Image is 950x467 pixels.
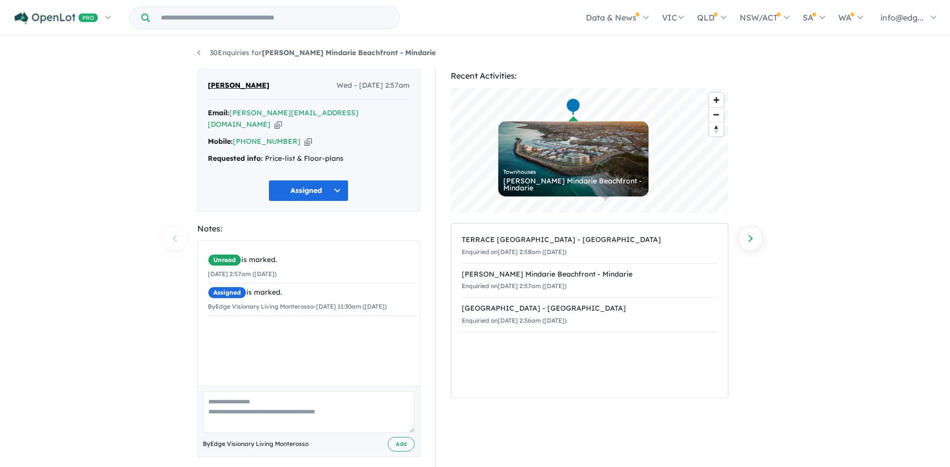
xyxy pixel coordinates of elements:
nav: breadcrumb [197,47,753,59]
div: [GEOGRAPHIC_DATA] - [GEOGRAPHIC_DATA] [462,303,718,315]
small: Enquiried on [DATE] 2:58am ([DATE]) [462,248,566,256]
strong: Requested info: [208,154,263,163]
div: Townhouses [503,169,644,175]
small: Enquiried on [DATE] 2:56am ([DATE]) [462,317,566,324]
strong: Email: [208,108,229,117]
div: [PERSON_NAME] Mindarie Beachfront - Mindarie [503,177,644,191]
input: Try estate name, suburb, builder or developer [152,7,398,29]
span: Assigned [208,287,246,299]
span: Unread [208,254,241,266]
button: Reset bearing to north [709,122,724,136]
div: TERRACE [GEOGRAPHIC_DATA] - [GEOGRAPHIC_DATA] [462,234,718,246]
button: Zoom out [709,107,724,122]
div: Notes: [197,222,420,236]
button: Add [388,437,415,451]
a: [PERSON_NAME][EMAIL_ADDRESS][DOMAIN_NAME] [208,108,359,129]
small: Enquiried on [DATE] 2:57am ([DATE]) [462,282,566,290]
a: Townhouses [PERSON_NAME] Mindarie Beachfront - Mindarie [498,121,649,196]
small: By Edge Visionary Living Monterosso - [DATE] 11:30am ([DATE]) [208,303,387,310]
div: [PERSON_NAME] Mindarie Beachfront - Mindarie [462,269,718,281]
a: [PHONE_NUMBER] [233,137,300,146]
a: TERRACE [GEOGRAPHIC_DATA] - [GEOGRAPHIC_DATA]Enquiried on[DATE] 2:58am ([DATE]) [462,229,718,264]
div: is marked. [208,287,417,299]
span: Wed - [DATE] 2:57am [337,80,410,92]
a: 30Enquiries for[PERSON_NAME] Mindarie Beachfront - Mindarie [197,48,436,57]
strong: [PERSON_NAME] Mindarie Beachfront - Mindarie [262,48,436,57]
span: [PERSON_NAME] [208,80,269,92]
span: Zoom out [709,108,724,122]
a: [GEOGRAPHIC_DATA] - [GEOGRAPHIC_DATA]Enquiried on[DATE] 2:56am ([DATE]) [462,297,718,332]
button: Zoom in [709,93,724,107]
div: Recent Activities: [451,69,729,83]
canvas: Map [451,88,729,213]
button: Copy [274,119,282,130]
div: is marked. [208,254,417,266]
span: info@edg... [880,13,923,23]
button: Copy [304,136,312,147]
span: By Edge Visionary Living Monterosso [203,439,308,449]
small: [DATE] 2:57am ([DATE]) [208,270,276,278]
button: Assigned [268,180,349,201]
div: Map marker [565,98,580,116]
strong: Mobile: [208,137,233,146]
a: [PERSON_NAME] Mindarie Beachfront - MindarieEnquiried on[DATE] 2:57am ([DATE]) [462,263,718,298]
div: Price-list & Floor-plans [208,153,410,165]
img: Openlot PRO Logo White [15,12,98,25]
